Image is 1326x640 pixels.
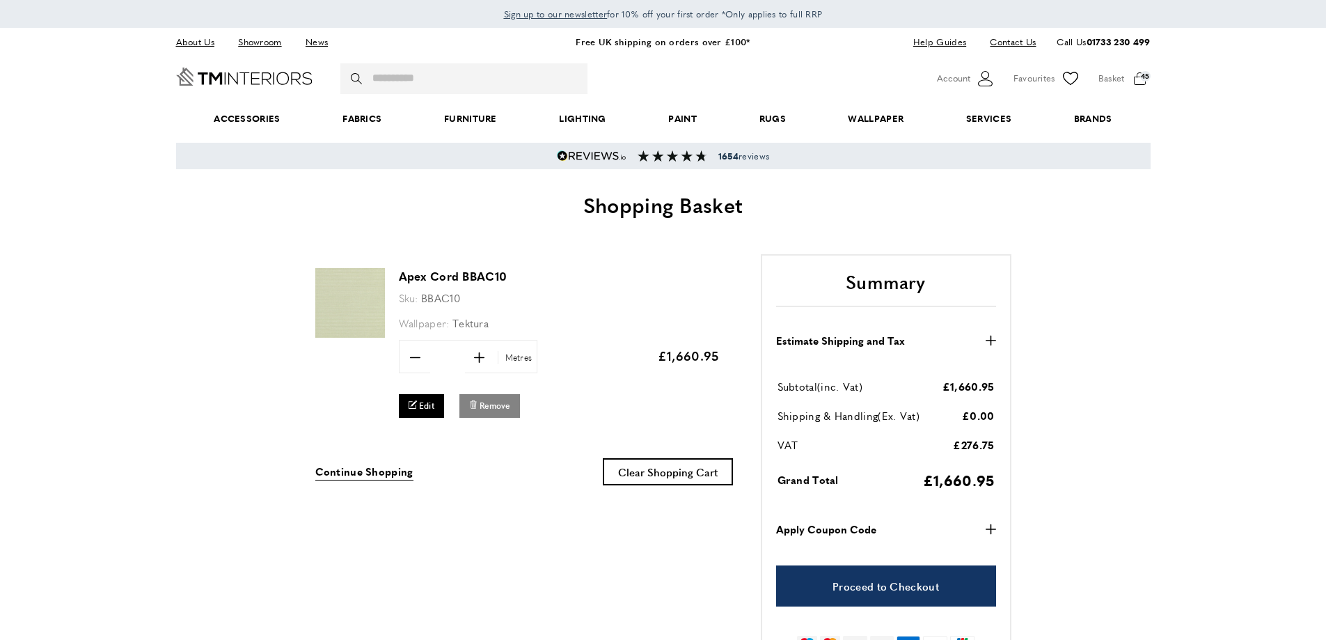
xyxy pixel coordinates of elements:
[176,68,313,86] a: Go to Home page
[937,71,970,86] span: Account
[718,150,769,162] span: reviews
[1057,35,1150,49] p: Call Us
[315,268,385,338] img: Apex Cord BBAC10
[962,408,995,423] span: £0.00
[778,379,817,393] span: Subtotal
[498,351,536,364] span: Metres
[576,35,750,48] a: Free UK shipping on orders over £100*
[504,8,608,20] span: Sign up to our newsletter
[878,408,919,423] span: (Ex. Vat)
[557,150,626,162] img: Reviews.io 5 stars
[638,150,707,162] img: Reviews section
[1013,68,1081,89] a: Favourites
[583,189,743,219] span: Shopping Basket
[413,97,528,140] a: Furniture
[603,458,733,485] button: Clear Shopping Cart
[776,521,996,538] button: Apply Coupon Code
[176,33,225,52] a: About Us
[311,97,413,140] a: Fabrics
[979,33,1036,52] a: Contact Us
[228,33,292,52] a: Showroom
[399,315,450,330] span: Wallpaper:
[459,394,520,417] button: Remove Apex Cord BBAC10
[817,379,862,393] span: (inc. Vat)
[399,290,418,305] span: Sku:
[419,400,434,412] span: Edit
[923,469,995,490] span: £1,660.95
[399,394,445,417] a: Edit Apex Cord BBAC10
[504,7,608,21] a: Sign up to our newsletter
[728,97,817,140] a: Rugs
[504,8,823,20] span: for 10% off your first order *Only applies to full RRP
[776,565,996,607] a: Proceed to Checkout
[315,464,413,478] span: Continue Shopping
[315,463,413,481] a: Continue Shopping
[776,270,996,307] h2: Summary
[421,290,460,305] span: BBAC10
[1087,35,1151,48] a: 01733 230 499
[182,97,311,140] span: Accessories
[1013,71,1055,86] span: Favourites
[942,379,995,393] span: £1,660.95
[295,33,338,52] a: News
[638,97,728,140] a: Paint
[658,347,719,364] span: £1,660.95
[452,315,489,330] span: Tektura
[718,150,739,162] strong: 1654
[315,328,385,340] a: Apex Cord BBAC10
[778,472,839,487] span: Grand Total
[903,33,977,52] a: Help Guides
[351,63,365,94] button: Search
[1043,97,1143,140] a: Brands
[480,400,510,412] span: Remove
[953,437,994,452] span: £276.75
[935,97,1043,140] a: Services
[776,332,905,349] strong: Estimate Shipping and Tax
[817,97,935,140] a: Wallpaper
[937,68,996,89] button: Customer Account
[776,521,876,538] strong: Apply Coupon Code
[778,408,878,423] span: Shipping & Handling
[778,437,798,452] span: VAT
[776,332,996,349] button: Estimate Shipping and Tax
[399,268,507,284] a: Apex Cord BBAC10
[528,97,638,140] a: Lighting
[618,465,718,479] span: Clear Shopping Cart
